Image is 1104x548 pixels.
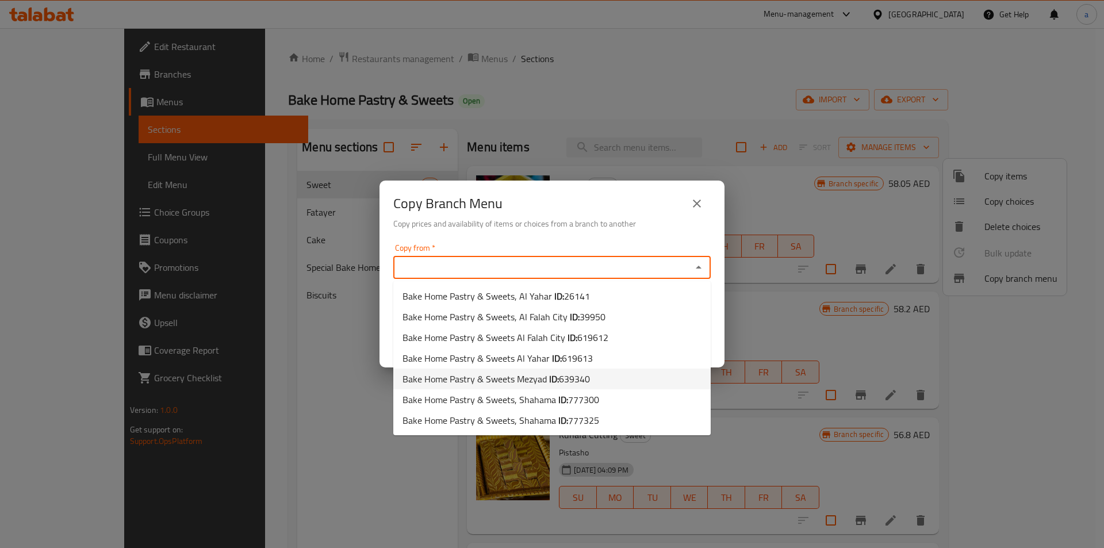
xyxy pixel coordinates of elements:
[568,391,599,408] span: 777300
[402,331,608,344] span: Bake Home Pastry & Sweets Al Falah City
[402,351,593,365] span: Bake Home Pastry & Sweets Al Yahar
[562,350,593,367] span: 619613
[568,412,599,429] span: 777325
[683,190,711,217] button: close
[691,259,707,275] button: Close
[552,350,562,367] b: ID:
[559,370,590,388] span: 639340
[402,372,590,386] span: Bake Home Pastry & Sweets Mezyad
[570,308,580,325] b: ID:
[402,413,599,427] span: Bake Home Pastry & Sweets, Shahama
[568,329,577,346] b: ID:
[577,329,608,346] span: 619612
[564,288,590,305] span: 26141
[554,288,564,305] b: ID:
[558,391,568,408] b: ID:
[558,412,568,429] b: ID:
[580,308,605,325] span: 39950
[402,393,599,407] span: Bake Home Pastry & Sweets, Shahama
[393,217,711,230] h6: Copy prices and availability of items or choices from a branch to another
[402,289,590,303] span: Bake Home Pastry & Sweets, Al Yahar
[402,310,605,324] span: Bake Home Pastry & Sweets, Al Falah City
[549,370,559,388] b: ID:
[393,194,503,213] h2: Copy Branch Menu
